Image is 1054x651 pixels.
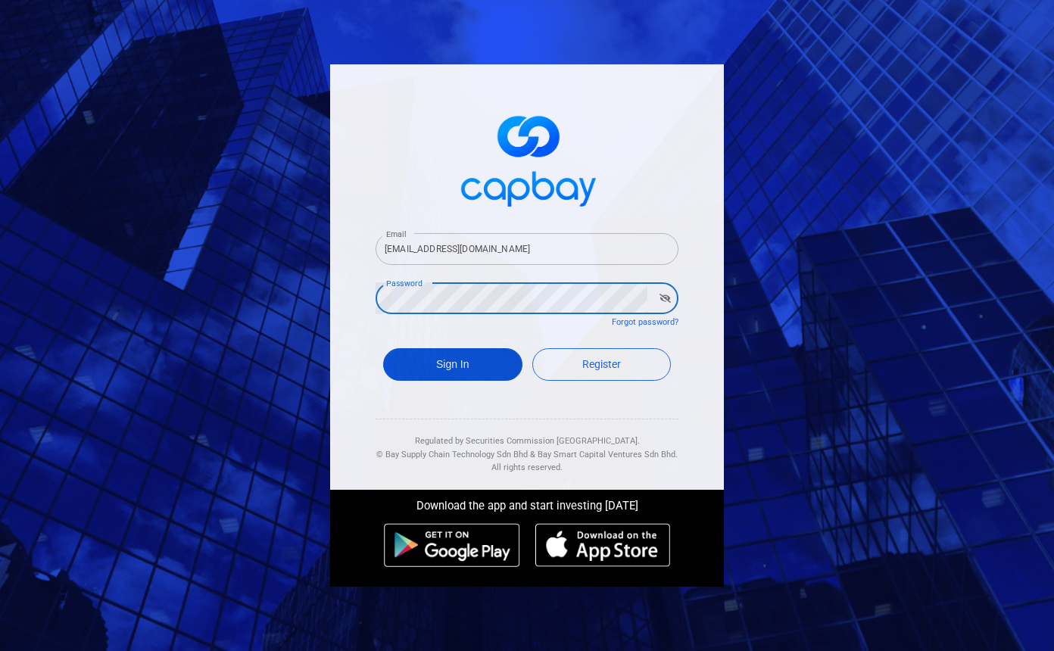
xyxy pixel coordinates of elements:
[532,348,672,381] a: Register
[538,450,678,459] span: Bay Smart Capital Ventures Sdn Bhd.
[386,229,406,240] label: Email
[451,102,603,215] img: logo
[376,450,528,459] span: © Bay Supply Chain Technology Sdn Bhd
[376,419,678,475] div: Regulated by Securities Commission [GEOGRAPHIC_DATA]. & All rights reserved.
[612,317,678,327] a: Forgot password?
[582,358,621,370] span: Register
[535,523,670,567] img: ios
[383,348,522,381] button: Sign In
[319,490,735,516] div: Download the app and start investing [DATE]
[386,278,423,289] label: Password
[384,523,520,567] img: android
